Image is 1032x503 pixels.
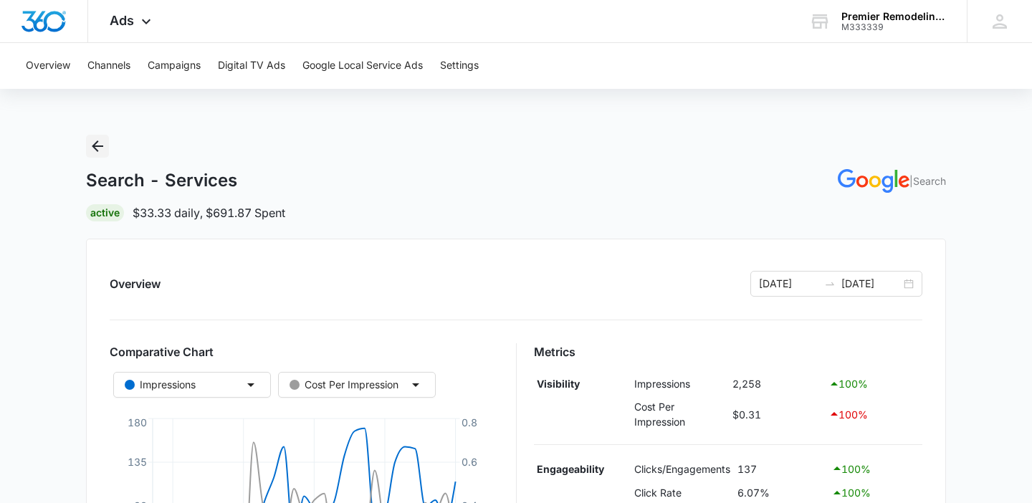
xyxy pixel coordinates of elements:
[841,11,946,22] div: account name
[824,278,836,289] span: to
[631,456,735,481] td: Clicks/Engagements
[828,406,919,423] div: 100 %
[86,204,124,221] div: Active
[838,169,909,193] img: GOOGLE_ADS
[128,416,147,428] tspan: 180
[290,377,398,393] div: Cost Per Impression
[87,43,130,89] button: Channels
[26,43,70,89] button: Overview
[462,416,477,428] tspan: 0.8
[462,456,477,468] tspan: 0.6
[128,456,147,468] tspan: 135
[86,170,237,191] h1: Search - Services
[831,484,919,502] div: 100 %
[841,276,901,292] input: End date
[110,13,134,28] span: Ads
[440,43,479,89] button: Settings
[133,204,285,221] p: $33.33 daily , $691.87 Spent
[841,22,946,32] div: account id
[631,372,729,396] td: Impressions
[110,343,499,360] h3: Comparative Chart
[537,378,580,390] strong: Visibility
[278,372,436,398] button: Cost Per Impression
[218,43,285,89] button: Digital TV Ads
[759,276,818,292] input: Start date
[302,43,423,89] button: Google Local Service Ads
[734,456,828,481] td: 137
[113,372,271,398] button: Impressions
[828,375,919,393] div: 100 %
[824,278,836,289] span: swap-right
[729,372,826,396] td: 2,258
[909,173,946,188] p: | Search
[831,460,919,477] div: 100 %
[148,43,201,89] button: Campaigns
[125,377,196,393] div: Impressions
[534,343,923,360] h3: Metrics
[729,396,826,433] td: $0.31
[631,396,729,433] td: Cost Per Impression
[110,275,161,292] h2: Overview
[537,463,604,475] strong: Engageability
[86,135,109,158] button: Back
